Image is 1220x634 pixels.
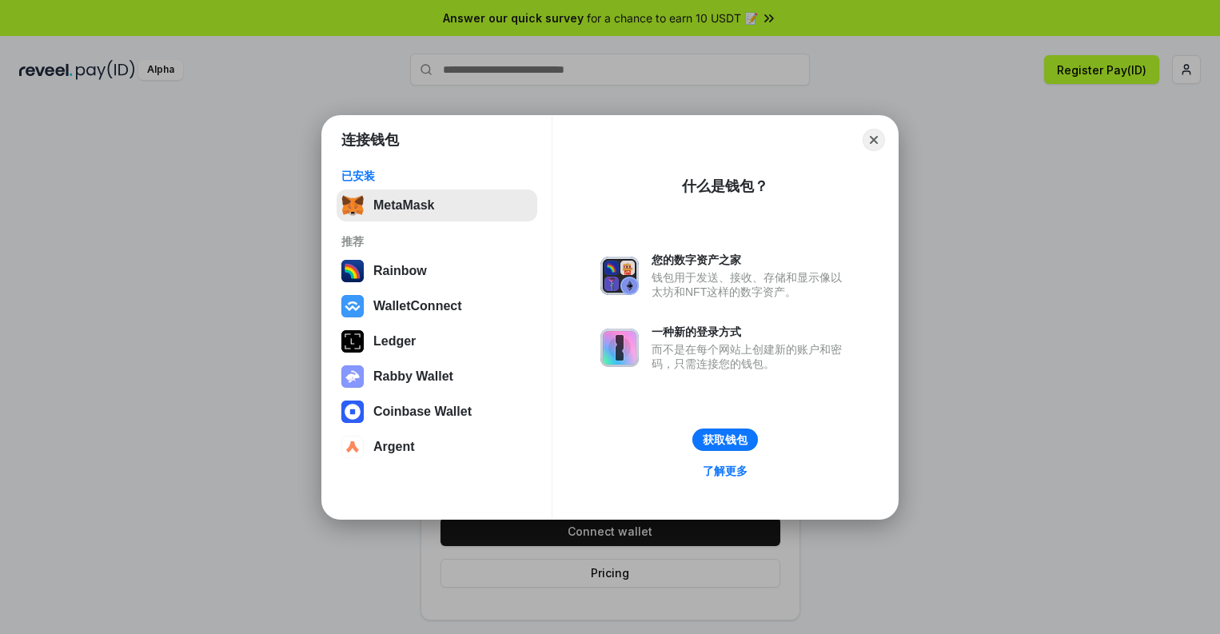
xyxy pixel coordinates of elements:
button: Rabby Wallet [337,361,537,393]
h1: 连接钱包 [341,130,399,150]
button: Ledger [337,325,537,357]
div: Ledger [373,334,416,349]
div: Coinbase Wallet [373,405,472,419]
img: svg+xml,%3Csvg%20xmlns%3D%22http%3A%2F%2Fwww.w3.org%2F2000%2Fsvg%22%20fill%3D%22none%22%20viewBox... [600,329,639,367]
button: MetaMask [337,189,537,221]
a: 了解更多 [693,461,757,481]
div: Argent [373,440,415,454]
img: svg+xml,%3Csvg%20fill%3D%22none%22%20height%3D%2233%22%20viewBox%3D%220%200%2035%2033%22%20width%... [341,194,364,217]
div: 而不是在每个网站上创建新的账户和密码，只需连接您的钱包。 [652,342,850,371]
div: 了解更多 [703,464,748,478]
div: 什么是钱包？ [682,177,768,196]
div: 一种新的登录方式 [652,325,850,339]
img: svg+xml,%3Csvg%20width%3D%2228%22%20height%3D%2228%22%20viewBox%3D%220%200%2028%2028%22%20fill%3D... [341,436,364,458]
img: svg+xml,%3Csvg%20xmlns%3D%22http%3A%2F%2Fwww.w3.org%2F2000%2Fsvg%22%20fill%3D%22none%22%20viewBox... [341,365,364,388]
img: svg+xml,%3Csvg%20width%3D%2228%22%20height%3D%2228%22%20viewBox%3D%220%200%2028%2028%22%20fill%3D... [341,295,364,317]
div: Rainbow [373,264,427,278]
div: Rabby Wallet [373,369,453,384]
button: WalletConnect [337,290,537,322]
div: 已安装 [341,169,532,183]
div: MetaMask [373,198,434,213]
img: svg+xml,%3Csvg%20xmlns%3D%22http%3A%2F%2Fwww.w3.org%2F2000%2Fsvg%22%20width%3D%2228%22%20height%3... [341,330,364,353]
div: 您的数字资产之家 [652,253,850,267]
div: 推荐 [341,234,532,249]
div: 获取钱包 [703,433,748,447]
img: svg+xml,%3Csvg%20xmlns%3D%22http%3A%2F%2Fwww.w3.org%2F2000%2Fsvg%22%20fill%3D%22none%22%20viewBox... [600,257,639,295]
div: 钱包用于发送、接收、存储和显示像以太坊和NFT这样的数字资产。 [652,270,850,299]
button: 获取钱包 [692,429,758,451]
div: WalletConnect [373,299,462,313]
button: Close [863,129,885,151]
button: Rainbow [337,255,537,287]
button: Argent [337,431,537,463]
button: Coinbase Wallet [337,396,537,428]
img: svg+xml,%3Csvg%20width%3D%2228%22%20height%3D%2228%22%20viewBox%3D%220%200%2028%2028%22%20fill%3D... [341,401,364,423]
img: svg+xml,%3Csvg%20width%3D%22120%22%20height%3D%22120%22%20viewBox%3D%220%200%20120%20120%22%20fil... [341,260,364,282]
